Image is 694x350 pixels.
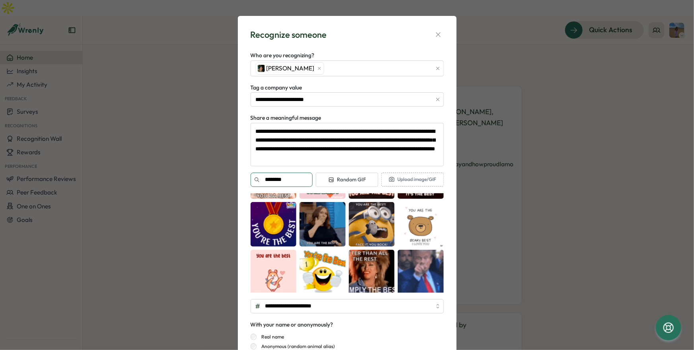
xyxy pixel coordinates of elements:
[266,64,315,73] span: [PERSON_NAME]
[257,343,335,350] label: Anonymous (random animal alias)
[316,173,378,187] button: Random GIF
[258,65,265,72] img: Ethan Elisara
[251,51,315,60] label: Who are you recognizing?
[257,334,284,340] label: Real name
[251,29,327,41] div: Recognize someone
[251,84,302,92] label: Tag a company value
[251,114,321,122] label: Share a meaningful message
[251,321,333,329] div: With your name or anonymously?
[328,176,366,183] span: Random GIF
